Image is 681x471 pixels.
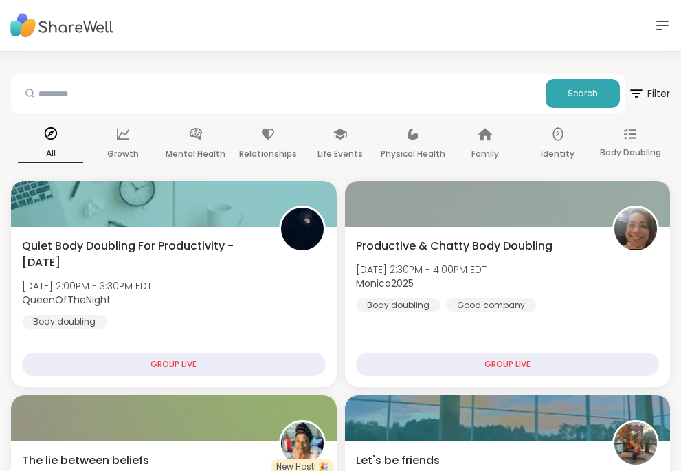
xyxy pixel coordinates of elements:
[22,315,107,329] div: Body doubling
[317,146,363,162] p: Life Events
[107,146,139,162] p: Growth
[541,146,574,162] p: Identity
[281,208,324,250] img: QueenOfTheNight
[239,146,297,162] p: Relationships
[22,452,149,469] span: The lie between beliefs
[356,263,487,276] span: [DATE] 2:30PM - 4:00PM EDT
[568,87,598,100] span: Search
[628,77,670,110] span: Filter
[10,7,113,45] img: ShareWell Nav Logo
[471,146,499,162] p: Family
[166,146,225,162] p: Mental Health
[356,298,440,312] div: Body doubling
[356,276,414,290] b: Monica2025
[614,422,657,465] img: pipishay2olivia
[356,353,660,376] div: GROUP LIVE
[22,238,264,271] span: Quiet Body Doubling For Productivity - [DATE]
[628,74,670,113] button: Filter
[356,238,552,254] span: Productive & Chatty Body Doubling
[22,353,326,376] div: GROUP LIVE
[614,208,657,250] img: Monica2025
[446,298,536,312] div: Good company
[18,145,83,163] p: All
[22,279,152,293] span: [DATE] 2:00PM - 3:30PM EDT
[22,293,111,307] b: QueenOfTheNight
[356,452,440,469] span: Let's be friends
[381,146,445,162] p: Physical Health
[546,79,620,108] button: Search
[600,144,661,161] p: Body Doubling
[281,422,324,465] img: MichelleH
